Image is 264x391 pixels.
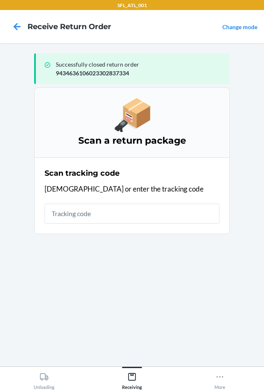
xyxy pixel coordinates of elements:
a: Change mode [222,23,257,30]
h2: Scan tracking code [45,168,120,179]
p: [DEMOGRAPHIC_DATA] or enter the tracking code [45,184,219,194]
p: Successfully closed return order [56,60,223,69]
input: Tracking code [45,204,219,224]
h3: Scan a return package [45,134,219,147]
div: Unloading [34,369,55,390]
p: SFL_ATL_001 [117,2,147,9]
div: Receiving [122,369,142,390]
p: 9434636106023302837334 [56,69,223,77]
div: More [214,369,225,390]
h4: Receive Return Order [27,21,111,32]
button: More [176,367,264,390]
button: Receiving [88,367,176,390]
